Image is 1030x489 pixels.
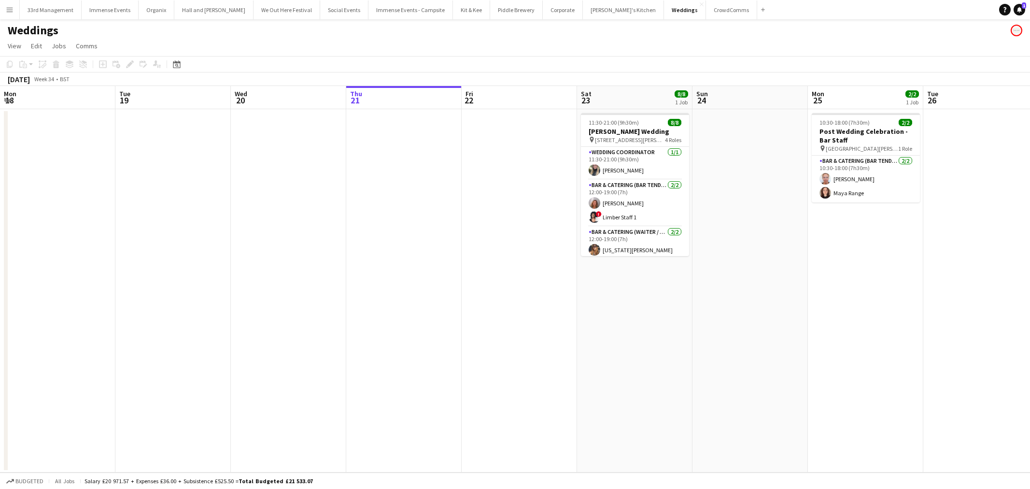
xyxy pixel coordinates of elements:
[320,0,368,19] button: Social Events
[239,477,313,485] span: Total Budgeted £21 533.07
[906,99,918,106] div: 1 Job
[8,23,58,38] h1: Weddings
[812,113,920,202] app-job-card: 10:30-18:00 (7h30m)2/2Post Wedding Celebration - Bar Staff [GEOGRAPHIC_DATA][PERSON_NAME], [GEOGR...
[819,119,870,126] span: 10:30-18:00 (7h30m)
[8,42,21,50] span: View
[1014,4,1025,15] a: 1
[48,40,70,52] a: Jobs
[60,75,70,83] div: BST
[706,0,757,19] button: CrowdComms
[2,95,16,106] span: 18
[32,75,56,83] span: Week 34
[581,127,689,136] h3: [PERSON_NAME] Wedding
[72,40,101,52] a: Comms
[31,42,42,50] span: Edit
[696,89,708,98] span: Sun
[899,119,912,126] span: 2/2
[668,119,681,126] span: 8/8
[1011,25,1022,36] app-user-avatar: Event Temps
[812,127,920,144] h3: Post Wedding Celebration - Bar Staff
[543,0,583,19] button: Corporate
[812,156,920,202] app-card-role: Bar & Catering (Bar Tender)2/210:30-18:00 (7h30m)[PERSON_NAME]Maya Range
[8,74,30,84] div: [DATE]
[254,0,320,19] button: We Out Here Festival
[119,89,130,98] span: Tue
[581,180,689,227] app-card-role: Bar & Catering (Bar Tender)2/212:00-19:00 (7h)[PERSON_NAME]!Limber Staff 1
[27,40,46,52] a: Edit
[898,145,912,152] span: 1 Role
[349,95,362,106] span: 21
[812,89,824,98] span: Mon
[453,0,490,19] button: Kit & Kee
[233,95,247,106] span: 20
[581,147,689,180] app-card-role: Wedding Coordinator1/111:30-21:00 (9h30m)[PERSON_NAME]
[52,42,66,50] span: Jobs
[466,89,473,98] span: Fri
[490,0,543,19] button: Piddle Brewery
[595,136,665,144] span: [STREET_ADDRESS][PERSON_NAME]
[583,0,664,19] button: [PERSON_NAME]'s Kitchen
[76,42,98,50] span: Comms
[85,477,313,485] div: Salary £20 971.57 + Expenses £36.00 + Subsistence £525.50 =
[905,90,919,98] span: 2/2
[5,476,45,487] button: Budgeted
[4,40,25,52] a: View
[927,89,938,98] span: Tue
[926,95,938,106] span: 26
[235,89,247,98] span: Wed
[810,95,824,106] span: 25
[581,113,689,256] app-job-card: 11:30-21:00 (9h30m)8/8[PERSON_NAME] Wedding [STREET_ADDRESS][PERSON_NAME]4 RolesWedding Coordinat...
[20,0,82,19] button: 33rd Management
[665,136,681,144] span: 4 Roles
[82,0,139,19] button: Immense Events
[53,477,76,485] span: All jobs
[596,211,602,217] span: !
[464,95,473,106] span: 22
[368,0,453,19] button: Immense Events - Campsite
[675,99,688,106] div: 1 Job
[139,0,174,19] button: Organix
[826,145,898,152] span: [GEOGRAPHIC_DATA][PERSON_NAME], [GEOGRAPHIC_DATA]
[15,478,43,485] span: Budgeted
[675,90,688,98] span: 8/8
[579,95,592,106] span: 23
[695,95,708,106] span: 24
[664,0,706,19] button: Weddings
[581,227,689,276] app-card-role: Bar & Catering (Waiter / waitress)2/212:00-19:00 (7h)[US_STATE][PERSON_NAME]
[174,0,254,19] button: Hall and [PERSON_NAME]
[4,89,16,98] span: Mon
[118,95,130,106] span: 19
[589,119,639,126] span: 11:30-21:00 (9h30m)
[581,89,592,98] span: Sat
[1022,2,1026,9] span: 1
[350,89,362,98] span: Thu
